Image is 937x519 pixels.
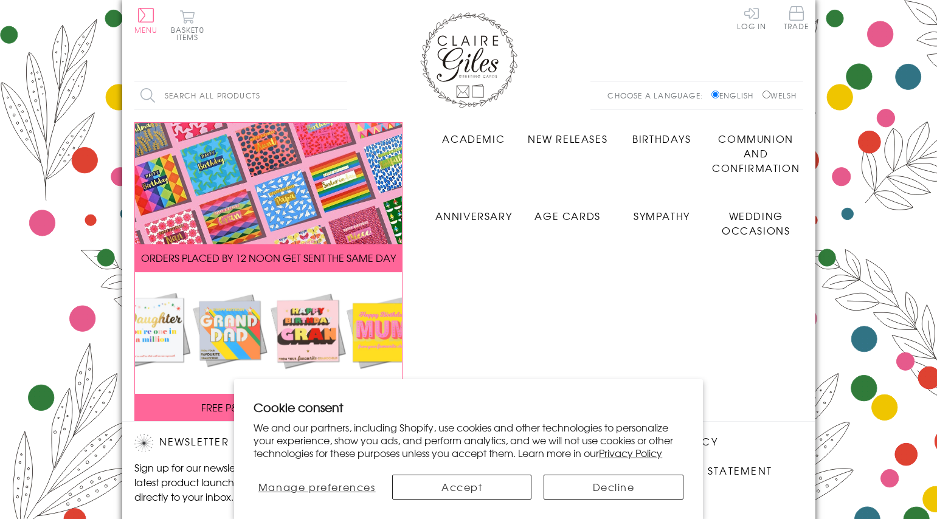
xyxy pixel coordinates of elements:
span: ORDERS PLACED BY 12 NOON GET SENT THE SAME DAY [141,250,396,265]
p: We and our partners, including Shopify, use cookies and other technologies to personalize your ex... [254,421,683,459]
span: Academic [442,131,505,146]
span: Manage preferences [258,479,376,494]
span: Trade [784,6,809,30]
p: Sign up for our newsletter to receive the latest product launches, news and offers directly to yo... [134,460,341,504]
button: Decline [544,475,683,500]
a: New Releases [520,122,615,146]
a: Privacy Policy [599,445,662,460]
input: Search all products [134,82,347,109]
button: Basket0 items [171,10,204,41]
a: Trade [784,6,809,32]
a: Academic [427,122,521,146]
img: Claire Giles Greetings Cards [420,12,517,108]
span: Sympathy [634,208,690,223]
p: Choose a language: [607,90,709,101]
h2: Cookie consent [254,399,683,416]
input: Welsh [762,91,770,98]
span: 0 items [176,24,204,43]
span: New Releases [528,131,607,146]
span: Birthdays [632,131,691,146]
a: Log In [737,6,766,30]
span: Age Cards [534,208,600,223]
button: Manage preferences [254,475,380,500]
a: Communion and Confirmation [709,122,803,175]
span: Wedding Occasions [722,208,790,238]
a: Age Cards [520,199,615,223]
a: Anniversary [427,199,521,223]
button: Accept [392,475,531,500]
span: Anniversary [435,208,513,223]
h2: Newsletter [134,434,341,452]
span: FREE P&P ON ALL UK ORDERS [201,400,335,414]
label: English [711,90,759,101]
span: Communion and Confirmation [712,131,800,175]
input: English [711,91,719,98]
a: Sympathy [615,199,709,223]
input: Search [335,82,347,109]
a: Birthdays [615,122,709,146]
button: Menu [134,8,158,33]
span: Menu [134,24,158,35]
label: Welsh [762,90,797,101]
a: Wedding Occasions [709,199,803,238]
